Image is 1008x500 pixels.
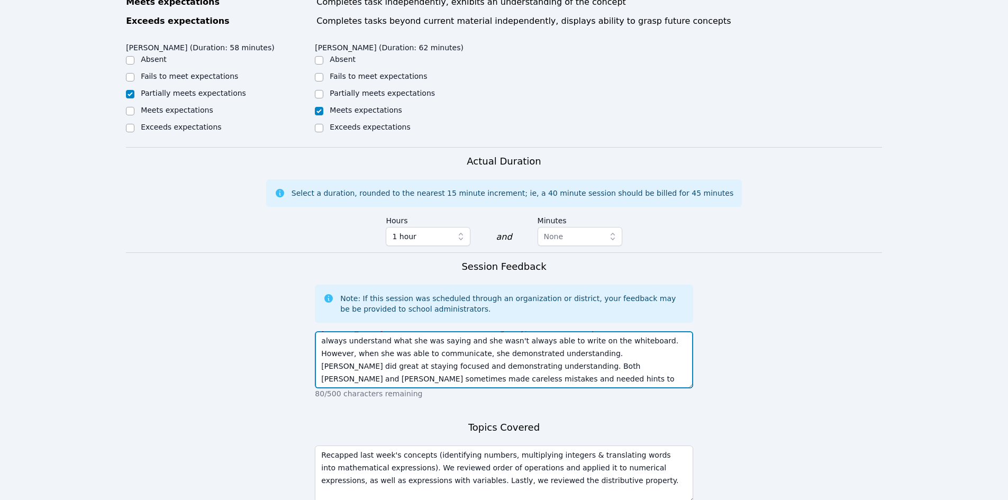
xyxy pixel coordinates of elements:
[330,55,356,63] label: Absent
[330,123,410,131] label: Exceeds expectations
[386,211,470,227] label: Hours
[141,123,221,131] label: Exceeds expectations
[330,72,427,80] label: Fails to meet expectations
[496,231,512,243] div: and
[126,38,275,54] legend: [PERSON_NAME] (Duration: 58 minutes)
[461,259,546,274] h3: Session Feedback
[141,106,213,114] label: Meets expectations
[330,89,435,97] label: Partially meets expectations
[544,232,564,241] span: None
[538,227,622,246] button: None
[340,293,684,314] div: Note: If this session was scheduled through an organization or district, your feedback may be be ...
[292,188,733,198] div: Select a duration, rounded to the nearest 15 minute increment; ie, a 40 minute session should be ...
[392,230,416,243] span: 1 hour
[330,106,402,114] label: Meets expectations
[538,211,622,227] label: Minutes
[315,38,464,54] legend: [PERSON_NAME] (Duration: 62 minutes)
[126,15,310,28] div: Exceeds expectations
[468,420,540,435] h3: Topics Covered
[141,55,167,63] label: Absent
[315,388,693,399] p: 80/500 characters remaining
[141,72,238,80] label: Fails to meet expectations
[467,154,541,169] h3: Actual Duration
[315,331,693,388] textarea: [PERSON_NAME]'s internet connection is a little glitchy, but I admire her perseverance. I couldn'...
[316,15,882,28] div: Completes tasks beyond current material independently, displays ability to grasp future concepts
[141,89,246,97] label: Partially meets expectations
[386,227,470,246] button: 1 hour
